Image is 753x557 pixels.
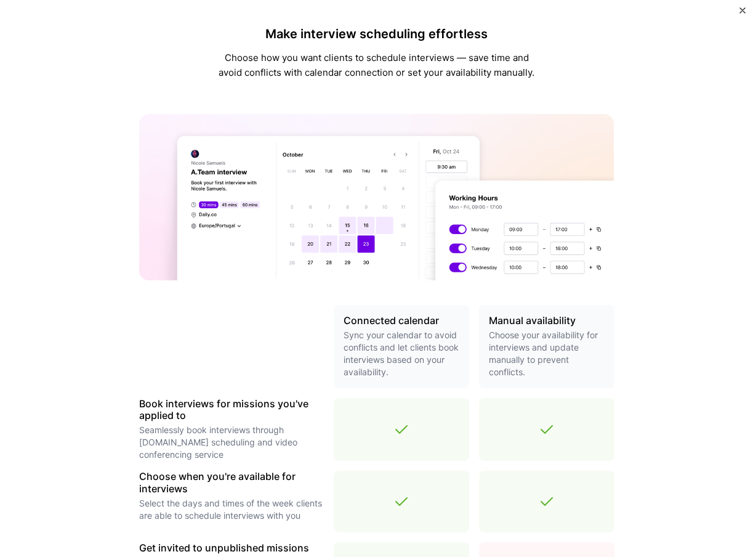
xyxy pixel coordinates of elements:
[489,315,605,327] h3: Manual availability
[139,471,324,494] h3: Choose when you're available for interviews
[344,315,459,327] h3: Connected calendar
[217,51,537,80] p: Choose how you want clients to schedule interviews — save time and avoid conflicts with calendar ...
[344,329,459,378] p: Sync your calendar to avoid conflicts and let clients book interviews based on your availability.
[217,26,537,41] h4: Make interview scheduling effortless
[489,329,605,378] p: Choose your availability for interviews and update manually to prevent conflicts.
[139,114,614,280] img: A.Team calendar banner
[139,424,324,461] p: Seamlessly book interviews through [DOMAIN_NAME] scheduling and video conferencing service
[139,497,324,522] p: Select the days and times of the week clients are able to schedule interviews with you
[139,398,324,421] h3: Book interviews for missions you've applied to
[739,7,746,20] button: Close
[139,542,324,554] h3: Get invited to unpublished missions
